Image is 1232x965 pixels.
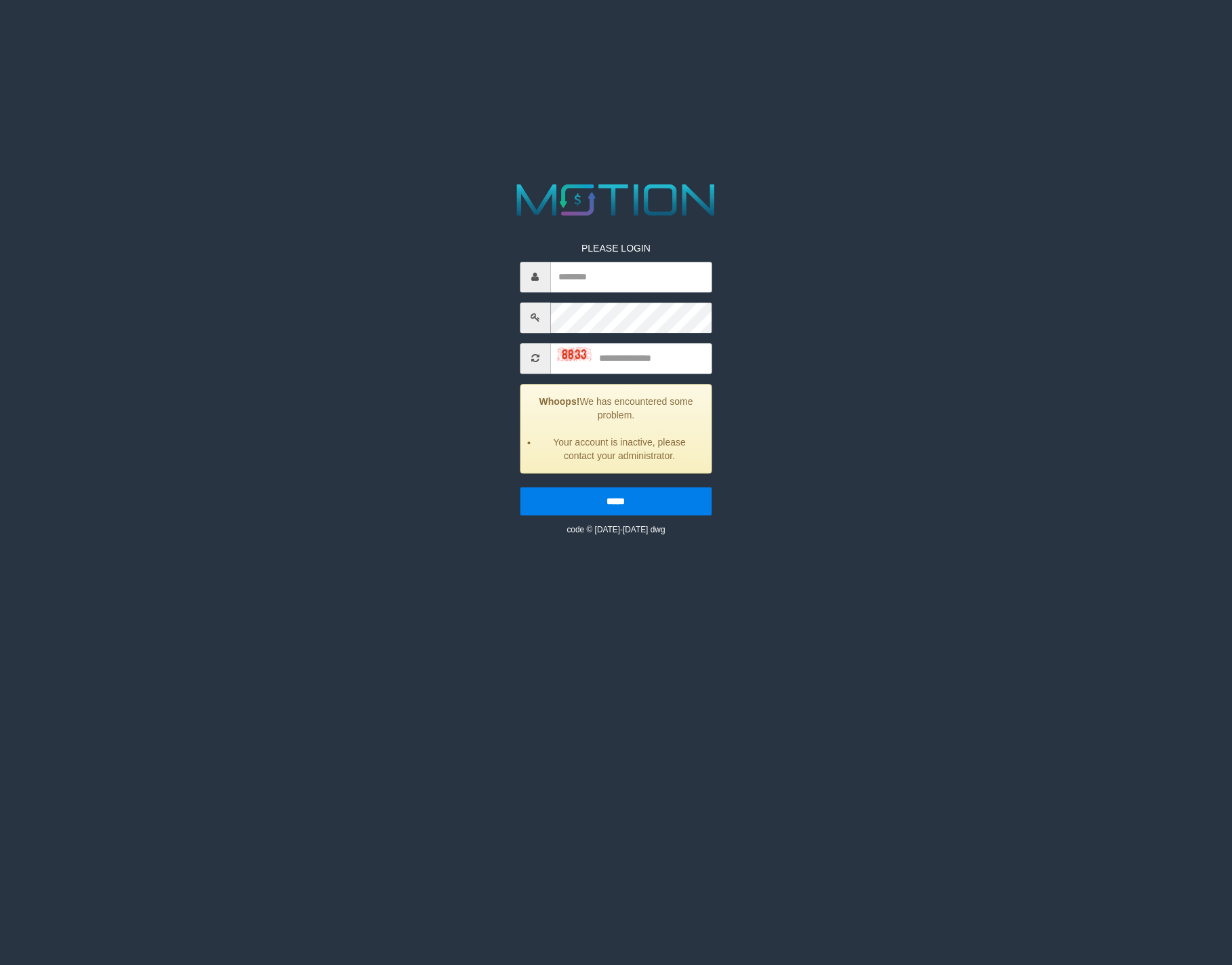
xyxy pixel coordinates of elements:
[508,178,724,221] img: MOTION_logo.png
[557,347,591,361] img: captcha
[520,241,712,255] p: PLEASE LOGIN
[537,435,701,462] li: Your account is inactive, please contact your administrator.
[520,384,712,473] div: We has encountered some problem.
[567,525,665,534] small: code © [DATE]-[DATE] dwg
[539,396,580,407] strong: Whoops!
